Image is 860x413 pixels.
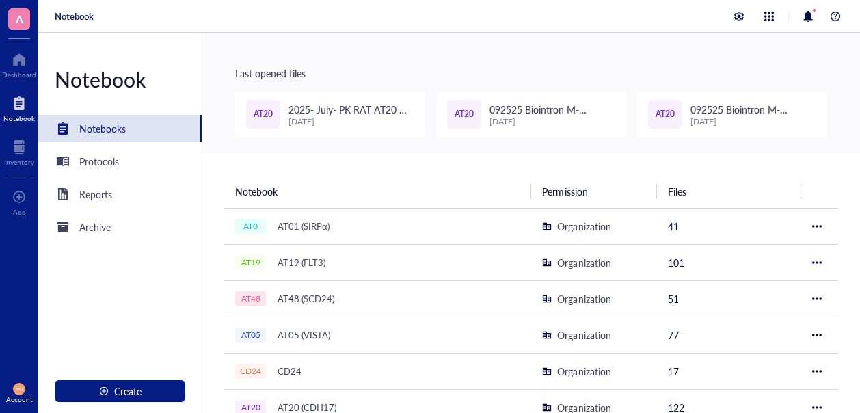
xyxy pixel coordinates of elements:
div: [DATE] [690,117,816,126]
div: Organization [557,291,610,306]
div: Notebook [38,66,202,93]
div: Notebook [3,114,35,122]
a: Reports [38,181,202,208]
a: Notebook [55,10,94,23]
div: Protocols [79,154,119,169]
div: Add [13,208,26,216]
div: Organization [557,255,610,270]
div: Account [6,395,33,403]
td: 51 [657,280,801,317]
a: Notebook [3,92,35,122]
th: Notebook [224,175,531,208]
div: Organization [557,219,610,234]
span: 2025- July- PK RAT AT20 (3mg/kg; 6mg/kg & 9mg/kg) [288,103,408,131]
a: Dashboard [2,49,36,79]
a: Notebooks [38,115,202,142]
div: Reports [79,187,112,202]
a: Inventory [4,136,34,166]
button: Create [55,380,185,402]
div: Inventory [4,158,34,166]
th: Files [657,175,801,208]
span: 092525 Biointron M-202505111492 [690,103,788,131]
div: Organization [557,328,610,343]
div: Organization [557,364,610,379]
div: Notebooks [79,121,126,136]
div: AT19 (FLT3) [271,253,332,272]
div: CD24 [271,362,308,381]
div: AT48 (SCD24) [271,289,340,308]
span: A [16,10,23,27]
th: Permission [531,175,657,208]
div: AT01 (SIRPα) [271,217,336,236]
a: Protocols [38,148,202,175]
div: Dashboard [2,70,36,79]
a: Archive [38,213,202,241]
span: 092525 Biointron M-202507251786 [489,103,587,131]
span: AT20 [455,108,474,121]
div: Last opened files [235,66,827,81]
span: Create [114,386,142,397]
td: 101 [657,244,801,280]
div: Archive [79,219,111,235]
div: [DATE] [489,117,615,126]
div: [DATE] [288,117,414,126]
span: AT20 [656,108,675,121]
span: MD [16,386,23,391]
td: 17 [657,353,801,389]
span: AT20 [254,108,273,121]
td: 41 [657,208,801,244]
td: 77 [657,317,801,353]
div: AT05 (VISTA) [271,325,336,345]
